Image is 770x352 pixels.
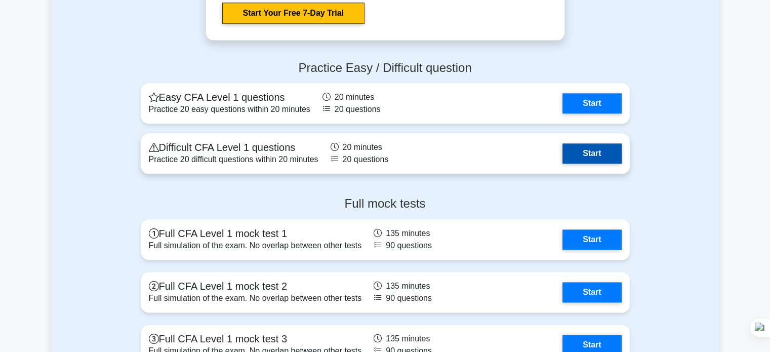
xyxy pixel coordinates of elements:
[141,61,630,75] h4: Practice Easy / Difficult question
[562,93,621,113] a: Start
[141,197,630,211] h4: Full mock tests
[562,282,621,302] a: Start
[222,3,364,24] a: Start Your Free 7-Day Trial
[562,229,621,250] a: Start
[562,143,621,164] a: Start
